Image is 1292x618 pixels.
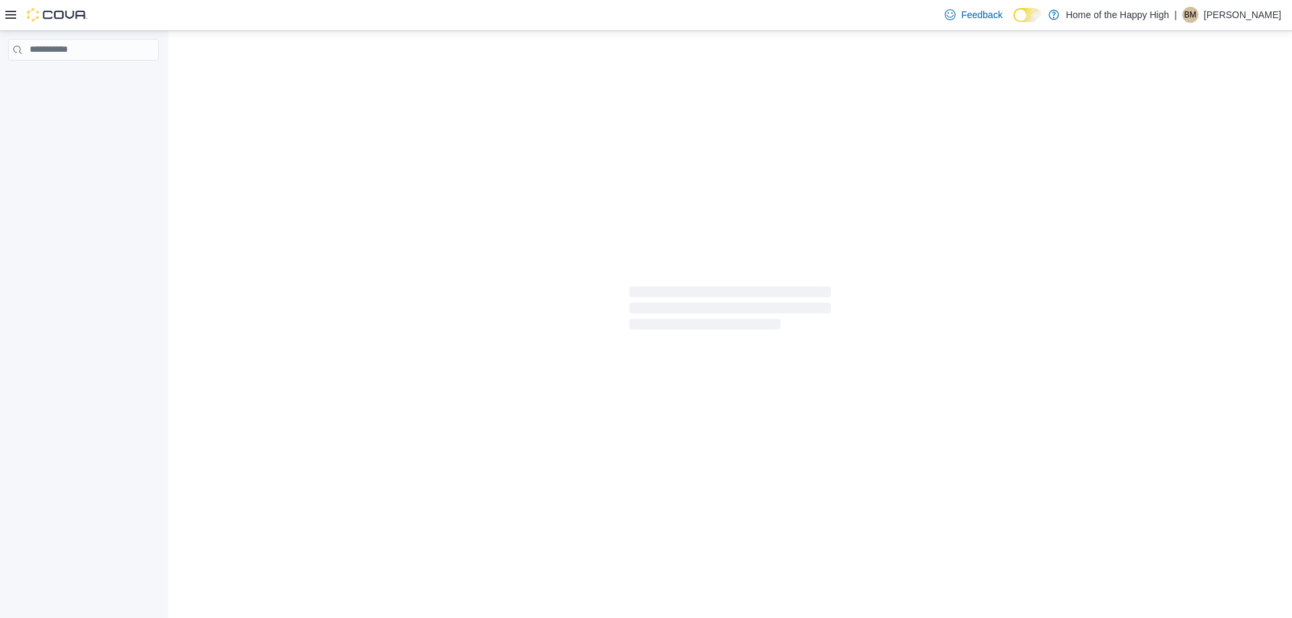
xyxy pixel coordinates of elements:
[27,8,87,22] img: Cova
[8,63,159,95] nav: Complex example
[1066,7,1169,23] p: Home of the Happy High
[1204,7,1281,23] p: [PERSON_NAME]
[1184,7,1196,23] span: BM
[629,289,831,332] span: Loading
[939,1,1007,28] a: Feedback
[1174,7,1177,23] p: |
[1182,7,1198,23] div: Britteney McLean
[1013,8,1042,22] input: Dark Mode
[961,8,1002,22] span: Feedback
